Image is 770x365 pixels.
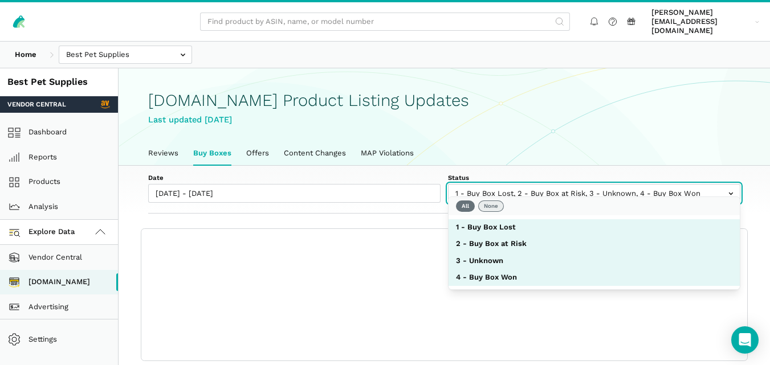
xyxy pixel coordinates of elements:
a: MAP Violations [353,141,421,165]
label: Date [148,173,441,182]
a: Home [7,46,44,64]
div: Last updated [DATE] [148,113,740,126]
span: Explore Data [11,225,75,239]
div: Best Pet Supplies [7,76,111,89]
label: Status [448,173,740,182]
h1: [DOMAIN_NAME] Product Listing Updates [148,91,740,110]
a: Content Changes [276,141,353,165]
button: All [456,200,475,212]
a: [PERSON_NAME][EMAIL_ADDRESS][DOMAIN_NAME] [648,6,763,38]
button: 3 - Unknown [449,252,740,269]
a: Buy Boxes [186,141,239,165]
input: Find product by ASIN, name, or model number [200,13,570,31]
button: None [478,200,504,212]
button: 1 - Buy Box Lost [449,219,740,236]
input: 1 - Buy Box Lost, 2 - Buy Box at Risk, 3 - Unknown, 4 - Buy Box Won [448,184,740,203]
a: Offers [239,141,276,165]
a: Reviews [141,141,186,165]
span: Vendor Central [7,100,66,109]
div: Open Intercom Messenger [731,326,759,354]
button: 2 - Buy Box at Risk [449,236,740,252]
input: Best Pet Supplies [59,46,192,64]
span: [PERSON_NAME][EMAIL_ADDRESS][DOMAIN_NAME] [651,8,751,36]
button: 4 - Buy Box Won [449,269,740,285]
